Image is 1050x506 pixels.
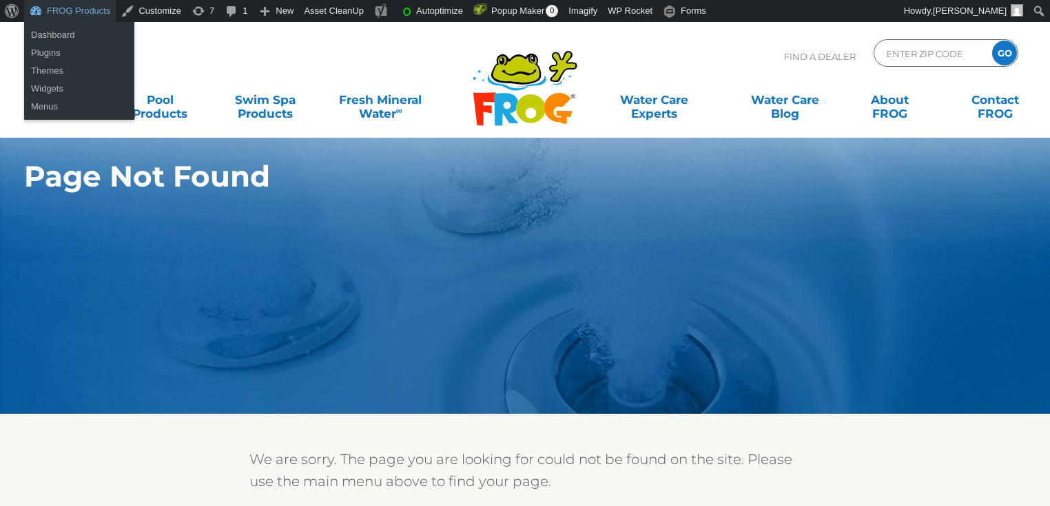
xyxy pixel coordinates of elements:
[24,80,134,98] a: Widgets
[744,86,826,114] a: Water CareBlog
[249,448,801,492] p: We are sorry. The page you are looking for could not be found on the site. Please use the main me...
[992,41,1017,65] input: GO
[24,22,134,66] ul: FROG Products
[14,86,96,114] a: Hot TubProducts
[329,86,431,114] a: Fresh MineralWater∞
[784,39,856,74] p: Find A Dealer
[24,160,943,193] h1: Page Not Found
[885,43,978,63] input: Zip Code Form
[119,86,201,114] a: PoolProducts
[24,98,134,116] a: Menus
[24,44,134,62] a: Plugins
[396,105,402,116] sup: ∞
[224,86,306,114] a: Swim SpaProducts
[546,5,558,17] span: 0
[850,86,931,114] a: AboutFROG
[24,62,134,80] a: Themes
[24,26,134,44] a: Dashboard
[933,6,1007,16] span: [PERSON_NAME]
[24,58,134,120] ul: FROG Products
[954,86,1036,114] a: ContactFROG
[588,86,721,114] a: Water CareExperts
